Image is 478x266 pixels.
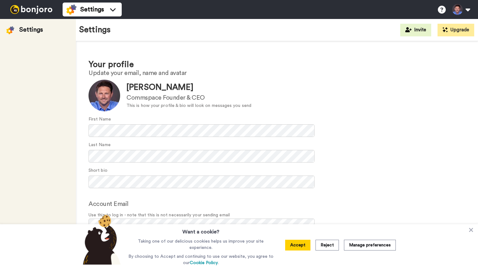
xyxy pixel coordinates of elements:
[77,214,124,265] img: bear-with-cookie.png
[89,116,111,123] label: First Name
[126,93,251,102] div: Commspace Founder & CEO
[89,60,465,69] h1: Your profile
[438,24,474,36] button: Upgrade
[8,5,55,14] img: bj-logo-header-white.svg
[182,224,219,236] h3: Want a cookie?
[89,167,107,174] label: Short bio
[285,240,310,251] button: Accept
[344,240,396,251] button: Manage preferences
[126,102,251,109] div: This is how your profile & bio will look on messages you send
[126,82,251,93] div: [PERSON_NAME]
[66,4,77,15] img: settings-colored.svg
[6,26,14,34] img: settings-colored.svg
[19,25,43,34] div: Settings
[79,25,111,34] h1: Settings
[89,212,465,219] span: Use this to log in - note that this is not necessarily your sending email
[89,142,111,148] label: Last Name
[89,70,465,77] h2: Update your email, name and avatar
[400,24,431,36] button: Invite
[127,238,275,251] p: Taking one of our delicious cookies helps us improve your site experience.
[127,253,275,266] p: By choosing to Accept and continuing to use our website, you agree to our .
[80,5,104,14] span: Settings
[190,261,218,265] a: Cookie Policy
[316,240,339,251] button: Reject
[89,199,129,209] label: Account Email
